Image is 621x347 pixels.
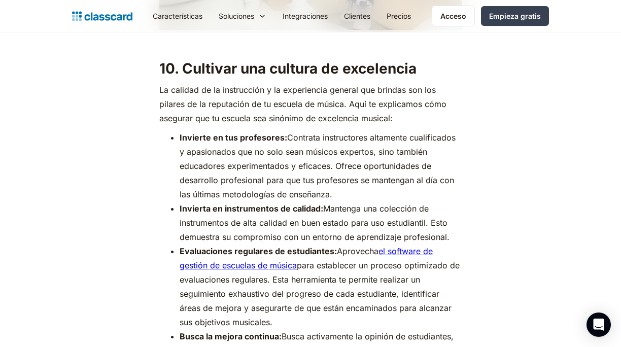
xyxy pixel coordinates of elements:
font: Evaluaciones regulares de estudiantes: [180,246,337,256]
font: Mantenga una colección de instrumentos de alta calidad en buen estado para uso estudiantil. Esto ... [180,203,450,242]
font: Clientes [344,12,370,20]
font: para establecer un proceso optimizado de evaluaciones regulares. Esta herramienta te permite real... [180,260,460,327]
a: Logo [72,9,132,23]
a: Precios [378,5,419,27]
a: Empieza gratis [481,6,549,26]
font: Invierte en tus profesores: [180,132,287,143]
font: Empieza gratis [489,12,541,20]
font: Soluciones [219,12,254,20]
a: Clientes [336,5,378,27]
font: Busca la mejora continua: [180,331,282,341]
div: Soluciones [211,5,274,27]
font: Integraciones [283,12,328,20]
font: Características [153,12,202,20]
font: Contrata instructores altamente cualificados y apasionados que no solo sean músicos expertos, sin... [180,132,456,199]
a: Integraciones [274,5,336,27]
font: Acceso [440,12,466,20]
a: Acceso [432,6,475,26]
font: La calidad de la instrucción y la experiencia general que brindas son los pilares de la reputació... [159,85,446,123]
font: Invierta en instrumentos de calidad: [180,203,323,214]
font: Precios [387,12,411,20]
font: 10. Cultivar una cultura de excelencia [159,60,417,77]
div: Abrir Intercom Messenger [586,313,611,337]
font: Aprovecha [337,246,378,256]
a: Características [145,5,211,27]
